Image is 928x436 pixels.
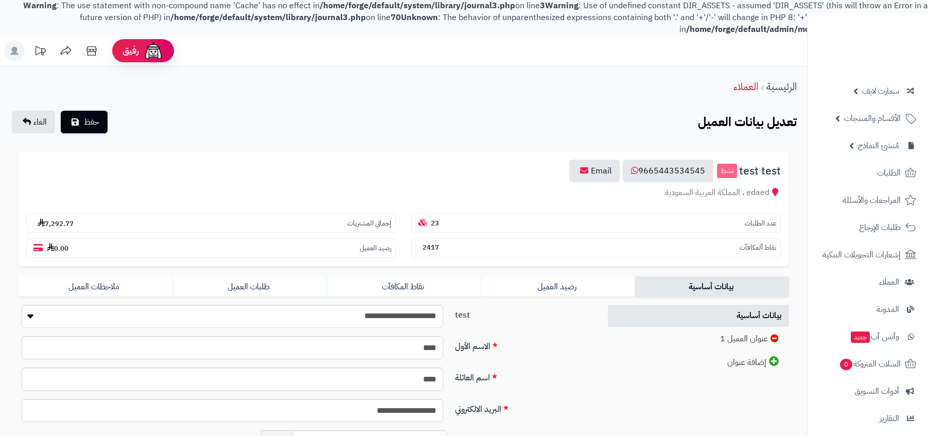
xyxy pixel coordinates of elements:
a: بيانات أساسية [608,305,789,327]
a: العملاء [733,79,758,94]
a: العملاء [814,270,922,294]
span: إشعارات التحويلات البنكية [822,248,901,262]
small: رصيد العميل [360,243,391,253]
a: وآتس آبجديد [814,324,922,349]
a: الطلبات [814,161,922,185]
a: أدوات التسويق [814,379,922,404]
span: 0 [839,358,852,370]
small: نقاط ألمكافآت [740,243,776,253]
label: البريد الالكتروني [451,399,597,415]
span: جديد [851,332,870,343]
label: الاسم الأول [451,336,597,353]
a: Email [569,160,620,182]
a: رصيد العميل [481,276,635,297]
span: حفظ [84,116,99,128]
a: نقاط المكافآت [326,276,481,297]
span: طلبات الإرجاع [859,220,901,235]
a: السلات المتروكة0 [814,352,922,376]
span: سمارت لايف [862,84,899,98]
span: test test [739,165,781,177]
a: الغاء [12,111,55,133]
b: 0.00 [47,243,68,253]
b: 23 [431,218,439,228]
a: ملاحظات العميل [18,276,172,297]
a: بيانات أساسية [635,276,789,297]
div: edaed ، المملكة العربية السعودية [26,187,781,199]
small: عدد الطلبات [745,219,776,229]
a: 9665443534545 [623,160,713,182]
span: الطلبات [877,166,901,180]
span: المراجعات والأسئلة [843,193,901,207]
label: test [451,305,597,321]
b: /home/forge/default/admin/model/sale/order.php [686,23,883,36]
a: تحديثات المنصة [27,41,53,61]
a: المراجعات والأسئلة [814,188,922,213]
button: حفظ [61,111,108,133]
a: إضافة عنوان [608,351,789,374]
b: Unknown [401,11,438,24]
span: الأقسام والمنتجات [844,111,901,126]
b: 7,292.77 [36,219,74,229]
a: عنوان العميل 1 [608,328,789,350]
small: إجمالي المشتريات [347,219,391,229]
span: أدوات التسويق [854,384,899,398]
span: رفيق [122,44,139,57]
span: الغاء [33,116,47,128]
a: طلبات العميل [172,276,327,297]
label: اسم العائلة [451,368,597,384]
span: وآتس آب [850,329,899,344]
span: العملاء [879,275,899,289]
b: تعديل بيانات العميل [698,113,797,131]
span: التقارير [880,411,899,426]
span: السلات المتروكة [839,357,901,371]
span: المدونة [877,302,899,317]
b: 70 [391,11,401,24]
a: التقارير [814,406,922,431]
a: طلبات الإرجاع [814,215,922,240]
b: /home/forge/default/system/library/journal3.php [170,11,366,24]
a: إشعارات التحويلات البنكية [814,242,922,267]
small: نشط [717,164,737,178]
img: ai-face.png [143,40,164,61]
span: مُنشئ النماذج [858,138,899,153]
a: الرئيسية [766,79,797,94]
a: المدونة [814,297,922,322]
b: 2417 [423,242,439,252]
img: logo-2.png [858,55,918,77]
